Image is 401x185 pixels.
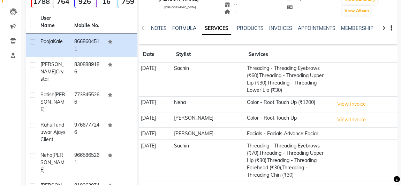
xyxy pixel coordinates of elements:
td: Sachin [172,140,244,181]
td: 7738455266 [70,87,104,117]
td: [DATE] [139,140,172,181]
th: Mobile No. [70,10,104,34]
td: 9766777246 [70,117,104,147]
span: [PERSON_NAME] [40,91,65,112]
td: [DATE] [139,128,172,140]
span: -- [224,9,237,15]
th: Stylist [172,47,244,63]
span: [PERSON_NAME] [40,152,65,173]
td: Facials - Facials Advance Facial [244,128,332,140]
a: PRODUCTS [237,25,264,31]
a: FORMULA [172,25,196,31]
td: Sachin [172,63,244,97]
span: Tunduwar Ajays client [40,122,66,143]
td: Threading - Threading Eyebrows (₹60),Threading - Threading Upper Lip (₹30),Threading - Threading ... [244,63,332,97]
td: Color - Root Touch Up (₹1200) [244,96,332,112]
span: [PERSON_NAME] [40,61,64,75]
td: 9665865261 [70,147,104,178]
td: Neha [172,96,244,112]
td: Threading - Threading Eyebrows (₹70),Threading - Threading Upper Lip (₹30),Threading - Threading ... [244,140,332,181]
span: -- [224,1,237,8]
a: SERVICES [202,22,231,35]
span: Kale [53,38,63,45]
td: 8308889186 [70,57,104,87]
th: Services [244,47,332,63]
button: View Invoice [334,114,369,125]
a: MEMBERSHIP [341,25,373,31]
span: Satish [40,91,54,98]
td: [DATE] [139,96,172,112]
td: Color - Root Touch Up [244,112,332,128]
td: [PERSON_NAME] [172,128,244,140]
span: [DEMOGRAPHIC_DATA] [164,6,196,9]
td: [DATE] [139,112,172,128]
td: [PERSON_NAME] [172,112,244,128]
a: APPOINTMENTS [298,25,335,31]
td: [DATE] [139,63,172,97]
th: Date [139,47,172,63]
button: View Album [342,6,370,16]
td: 8668604511 [70,34,104,57]
span: Pooja [40,38,53,45]
th: User Name [36,10,70,34]
span: Rahul [40,122,53,128]
button: View Invoice [334,99,369,110]
a: NOTES [151,25,167,31]
span: Neha [40,152,52,158]
a: INVOICES [269,25,292,31]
